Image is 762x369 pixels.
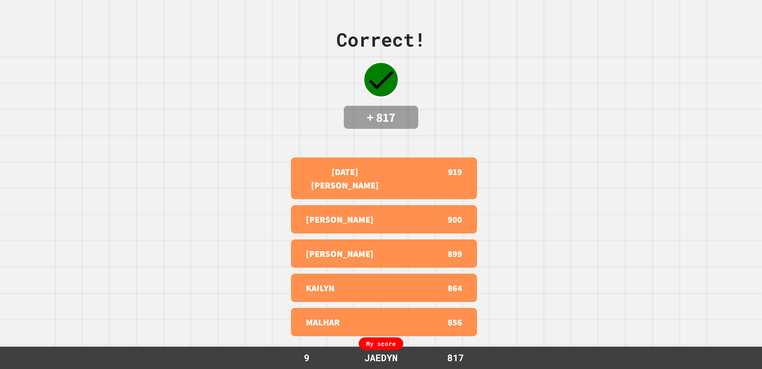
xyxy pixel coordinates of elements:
[306,247,374,260] p: [PERSON_NAME]
[448,315,462,329] p: 856
[448,213,462,226] p: 900
[351,109,411,125] h4: + 817
[306,315,340,329] p: MALHAR
[359,337,403,350] div: My score
[448,165,462,192] p: 919
[448,281,462,295] p: 864
[357,351,405,365] div: JAEDYN
[306,165,384,192] p: [DATE][PERSON_NAME]
[279,351,334,365] div: 9
[448,247,462,260] p: 899
[428,351,483,365] div: 817
[306,281,334,295] p: KAILYN
[336,26,426,54] div: Correct!
[306,213,374,226] p: [PERSON_NAME]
